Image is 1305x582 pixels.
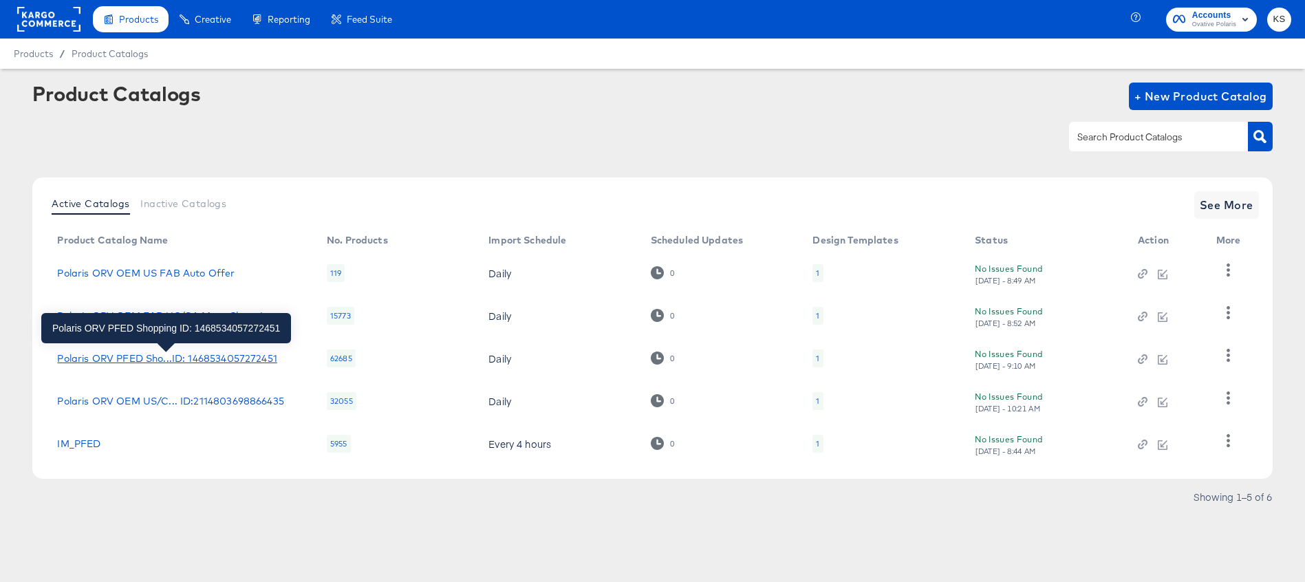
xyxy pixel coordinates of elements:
td: Every 4 hours [477,422,639,465]
div: Design Templates [812,235,898,246]
div: 0 [669,268,675,278]
span: Inactive Catalogs [140,198,226,209]
span: / [53,48,72,59]
div: Product Catalog Name [57,235,168,246]
div: 1 [816,438,819,449]
div: 62685 [327,349,356,367]
div: 1 [812,349,823,367]
th: Status [964,230,1127,252]
div: Import Schedule [488,235,566,246]
button: See More [1194,191,1259,219]
div: 0 [669,311,675,321]
div: Product Catalogs [32,83,200,105]
div: 0 [651,352,675,365]
div: No. Products [327,235,388,246]
div: Scheduled Updates [651,235,744,246]
div: 15773 [327,307,354,325]
td: Daily [477,380,639,422]
span: Products [14,48,53,59]
a: Polaris ORV PFED Sho...ID: 1468534057272451 [57,353,277,364]
button: KS [1267,8,1291,32]
div: 0 [651,394,675,407]
span: See More [1200,195,1253,215]
div: 1 [812,264,823,282]
div: 5955 [327,435,351,453]
span: + New Product Catalog [1134,87,1267,106]
div: 0 [651,266,675,279]
span: Active Catalogs [52,198,129,209]
td: Daily [477,294,639,337]
a: Polaris ORV OEM US/C... ID:2114803698866435 [57,396,283,407]
th: Action [1127,230,1205,252]
button: + New Product Catalog [1129,83,1273,110]
div: 0 [669,396,675,406]
div: 0 [651,309,675,322]
span: Products [119,14,158,25]
input: Search Product Catalogs [1075,129,1221,145]
td: Daily [477,337,639,380]
div: 119 [327,264,345,282]
div: 0 [651,437,675,450]
div: 1 [816,396,819,407]
span: Reporting [268,14,310,25]
button: AccountsOvative Polaris [1166,8,1257,32]
a: IM_PFED [57,438,100,449]
span: Creative [195,14,231,25]
div: 1 [812,392,823,410]
span: Ovative Polaris [1192,19,1236,30]
a: Polaris ORV OEM US FAB Auto Offer [57,268,235,279]
span: Feed Suite [347,14,392,25]
a: Product Catalogs [72,48,148,59]
div: 1 [812,307,823,325]
span: Accounts [1192,8,1236,23]
div: 0 [669,354,675,363]
span: KS [1273,12,1286,28]
td: Daily [477,252,639,294]
div: 1 [816,310,819,321]
div: 1 [816,268,819,279]
div: Showing 1–5 of 6 [1193,492,1273,502]
div: 32055 [327,392,356,410]
div: 0 [669,439,675,449]
div: 1 [812,435,823,453]
th: More [1205,230,1258,252]
a: Polaris ORV OEM FAB US/CA Meta Shopping [57,310,274,321]
div: 1 [816,353,819,364]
